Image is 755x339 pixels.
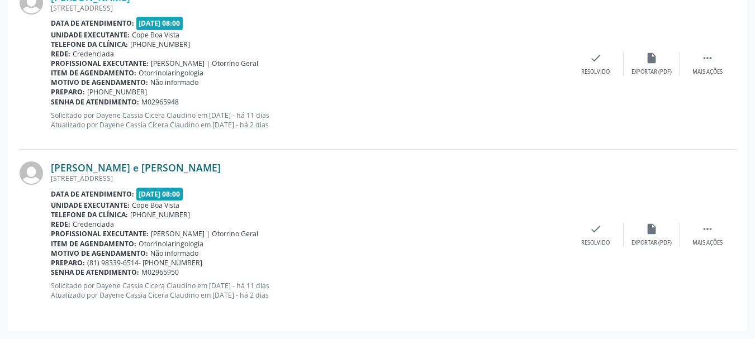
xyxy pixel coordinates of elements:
b: Preparo: [51,87,85,97]
b: Senha de atendimento: [51,97,139,107]
div: Mais ações [692,68,723,76]
span: Cope Boa Vista [132,30,179,40]
i: check [590,223,602,235]
b: Unidade executante: [51,200,130,210]
p: Solicitado por Dayene Cassia Cicera Claudino em [DATE] - há 11 dias Atualizado por Dayene Cassia ... [51,111,568,130]
span: Credenciada [73,219,114,229]
span: M02965948 [141,97,179,107]
span: [DATE] 08:00 [136,17,183,30]
span: [DATE] 08:00 [136,188,183,200]
b: Item de agendamento: [51,68,136,78]
i: check [590,52,602,64]
b: Motivo de agendamento: [51,249,148,258]
b: Senha de atendimento: [51,268,139,277]
i:  [701,223,714,235]
b: Data de atendimento: [51,18,134,28]
span: Não informado [150,78,198,87]
b: Item de agendamento: [51,239,136,249]
b: Telefone da clínica: [51,210,128,219]
div: Mais ações [692,239,723,247]
b: Rede: [51,219,70,229]
span: Otorrinolaringologia [139,68,203,78]
a: [PERSON_NAME] e [PERSON_NAME] [51,161,221,174]
i: insert_drive_file [645,223,658,235]
span: [PHONE_NUMBER] [87,87,147,97]
i:  [701,52,714,64]
b: Preparo: [51,258,85,268]
span: Credenciada [73,49,114,59]
div: Resolvido [581,239,610,247]
b: Unidade executante: [51,30,130,40]
div: [STREET_ADDRESS] [51,3,568,13]
span: M02965950 [141,268,179,277]
b: Motivo de agendamento: [51,78,148,87]
div: Exportar (PDF) [631,239,672,247]
b: Rede: [51,49,70,59]
span: Não informado [150,249,198,258]
i: insert_drive_file [645,52,658,64]
span: [PHONE_NUMBER] [130,210,190,219]
b: Data de atendimento: [51,189,134,199]
span: [PERSON_NAME] | Otorrino Geral [151,229,258,238]
img: img [20,161,43,185]
b: Profissional executante: [51,59,149,68]
span: [PERSON_NAME] | Otorrino Geral [151,59,258,68]
b: Profissional executante: [51,229,149,238]
div: Resolvido [581,68,610,76]
div: Exportar (PDF) [631,68,672,76]
span: (81) 98339-6514- [PHONE_NUMBER] [87,258,202,268]
span: Cope Boa Vista [132,200,179,210]
span: [PHONE_NUMBER] [130,40,190,49]
p: Solicitado por Dayene Cassia Cicera Claudino em [DATE] - há 11 dias Atualizado por Dayene Cassia ... [51,281,568,300]
span: Otorrinolaringologia [139,239,203,249]
div: [STREET_ADDRESS] [51,174,568,183]
b: Telefone da clínica: [51,40,128,49]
